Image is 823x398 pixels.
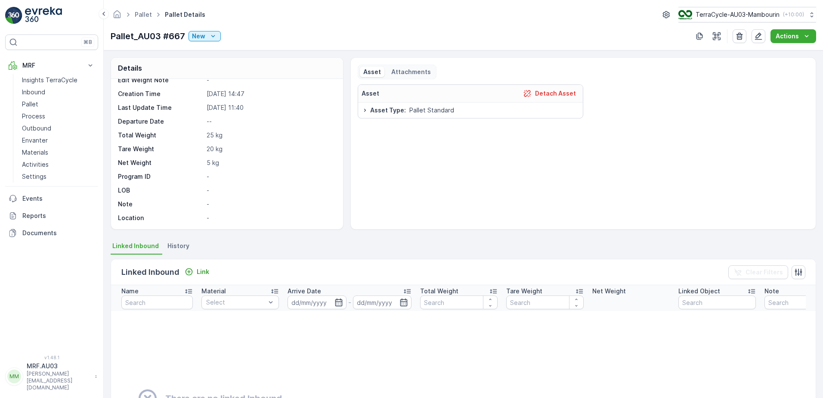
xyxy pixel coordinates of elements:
[5,190,98,207] a: Events
[19,122,98,134] a: Outbound
[197,267,209,276] p: Link
[25,7,62,24] img: logo_light-DOdMpM7g.png
[22,229,95,237] p: Documents
[207,186,334,195] p: -
[5,362,98,391] button: MMMRF.AU03[PERSON_NAME][EMAIL_ADDRESS][DOMAIN_NAME]
[22,61,81,70] p: MRF
[207,159,334,167] p: 5 kg
[22,112,45,121] p: Process
[163,10,207,19] span: Pallet Details
[535,89,576,98] p: Detach Asset
[19,159,98,171] a: Activities
[5,355,98,360] span: v 1.48.1
[678,7,816,22] button: TerraCycle-AU03-Mambourin(+10:00)
[696,10,780,19] p: TerraCycle-AU03-Mambourin
[5,57,98,74] button: MRF
[520,88,579,99] button: Detach Asset
[19,146,98,159] a: Materials
[207,103,334,112] p: [DATE] 11:40
[776,32,799,40] p: Actions
[121,287,139,295] p: Name
[19,74,98,86] a: Insights TerraCycle
[22,100,38,109] p: Pallet
[207,145,334,153] p: 20 kg
[678,287,720,295] p: Linked Object
[19,98,98,110] a: Pallet
[27,370,90,391] p: [PERSON_NAME][EMAIL_ADDRESS][DOMAIN_NAME]
[22,160,49,169] p: Activities
[5,224,98,242] a: Documents
[84,39,92,46] p: ⌘B
[22,136,48,145] p: Envanter
[22,88,45,96] p: Inbound
[362,89,379,98] p: Asset
[764,287,779,295] p: Note
[506,287,542,295] p: Tare Weight
[207,200,334,208] p: -
[7,370,21,383] div: MM
[19,171,98,183] a: Settings
[181,267,213,277] button: Link
[5,7,22,24] img: logo
[353,295,412,309] input: dd/mm/yyyy
[19,134,98,146] a: Envanter
[206,298,266,307] p: Select
[118,131,203,140] p: Total Weight
[746,268,783,277] p: Clear Filters
[118,90,203,98] p: Creation Time
[207,90,334,98] p: [DATE] 14:47
[420,287,458,295] p: Total Weight
[111,30,185,43] p: Pallet_AU03 #667
[363,68,381,76] p: Asset
[22,124,51,133] p: Outbound
[370,106,406,115] span: Asset Type :
[27,362,90,370] p: MRF.AU03
[678,10,692,19] img: image_D6FFc8H.png
[207,117,334,126] p: --
[770,29,816,43] button: Actions
[118,214,203,222] p: Location
[288,295,347,309] input: dd/mm/yyyy
[22,172,46,181] p: Settings
[207,214,334,222] p: -
[135,11,152,18] a: Pallet
[118,63,142,73] p: Details
[112,242,159,250] span: Linked Inbound
[118,103,203,112] p: Last Update Time
[506,295,584,309] input: Search
[167,242,189,250] span: History
[592,287,626,295] p: Net Weight
[118,172,203,181] p: Program ID
[118,76,203,84] p: Edit Weight Note
[189,31,221,41] button: New
[22,148,48,157] p: Materials
[118,117,203,126] p: Departure Date
[118,159,203,167] p: Net Weight
[207,172,334,181] p: -
[348,297,351,308] p: -
[288,287,321,295] p: Arrive Date
[19,86,98,98] a: Inbound
[118,200,203,208] p: Note
[118,186,203,195] p: LOB
[783,11,804,18] p: ( +10:00 )
[678,295,756,309] input: Search
[207,131,334,140] p: 25 kg
[728,265,788,279] button: Clear Filters
[22,211,95,220] p: Reports
[22,76,77,84] p: Insights TerraCycle
[19,110,98,122] a: Process
[118,145,203,153] p: Tare Weight
[121,295,193,309] input: Search
[409,106,454,115] span: Pallet Standard
[420,295,498,309] input: Search
[207,76,334,84] p: -
[201,287,226,295] p: Material
[112,13,122,20] a: Homepage
[22,194,95,203] p: Events
[121,266,179,278] p: Linked Inbound
[5,207,98,224] a: Reports
[391,68,431,76] p: Attachments
[192,32,205,40] p: New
